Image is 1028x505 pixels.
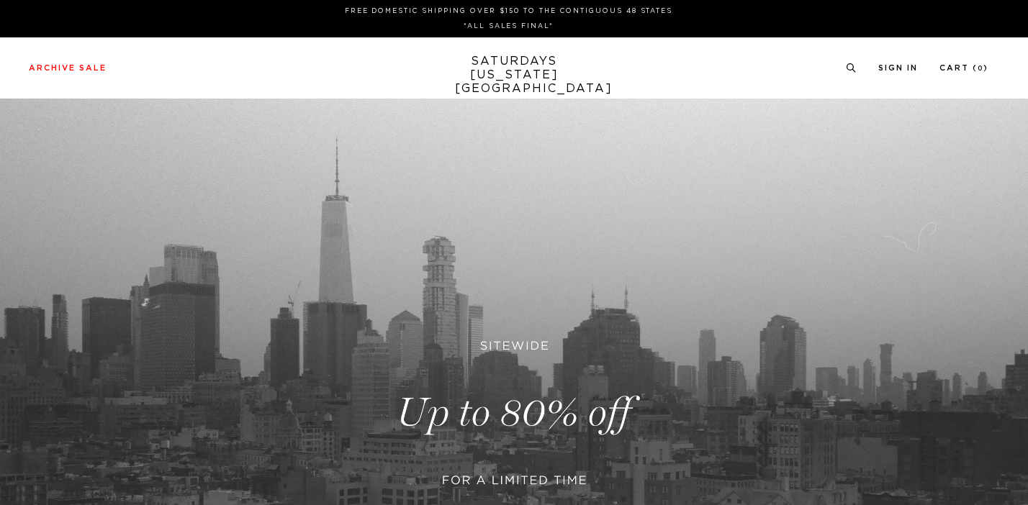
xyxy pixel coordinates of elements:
a: Archive Sale [29,64,107,72]
a: SATURDAYS[US_STATE][GEOGRAPHIC_DATA] [455,55,574,96]
small: 0 [978,65,983,72]
a: Cart (0) [939,64,988,72]
p: *ALL SALES FINAL* [35,21,983,32]
p: FREE DOMESTIC SHIPPING OVER $150 TO THE CONTIGUOUS 48 STATES [35,6,983,17]
a: Sign In [878,64,918,72]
